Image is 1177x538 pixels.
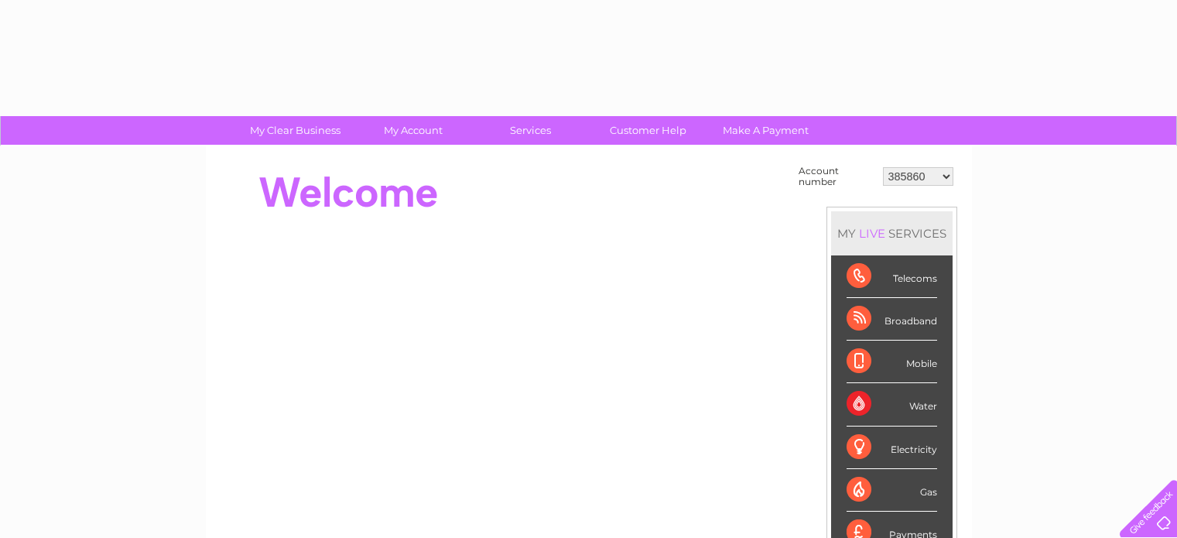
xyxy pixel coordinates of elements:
div: Gas [847,469,937,512]
div: Mobile [847,341,937,383]
a: My Clear Business [231,116,359,145]
div: MY SERVICES [831,211,953,255]
div: Electricity [847,427,937,469]
a: Make A Payment [702,116,830,145]
a: Services [467,116,594,145]
div: Broadband [847,298,937,341]
td: Account number [795,162,879,191]
div: Water [847,383,937,426]
a: My Account [349,116,477,145]
div: LIVE [856,226,888,241]
a: Customer Help [584,116,712,145]
div: Telecoms [847,255,937,298]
